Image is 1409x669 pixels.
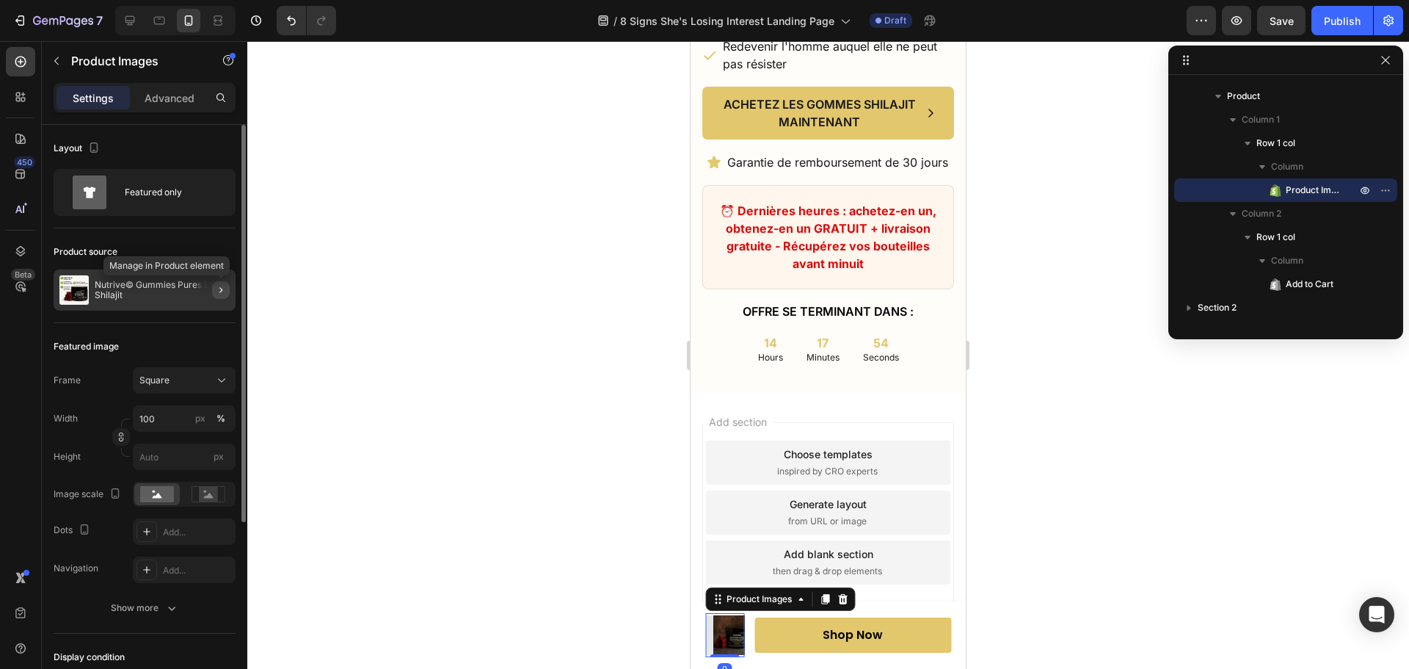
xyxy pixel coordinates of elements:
button: Show more [54,595,236,621]
label: Height [54,450,81,463]
button: 7 [6,6,109,35]
label: Frame [54,374,81,387]
iframe: Design area [691,41,966,669]
p: Garantie de remboursement de 30 jours [37,112,258,130]
div: 17 [116,293,149,311]
p: Advanced [145,90,194,106]
span: Product Images [1286,183,1341,198]
p: Nutrive© Gummies Pures De Shilajit [95,280,230,300]
div: px [195,412,205,425]
span: Row 1 col [1256,230,1295,245]
p: Product Images [71,52,196,70]
p: Minutes [116,311,149,322]
div: Dots [54,521,93,540]
div: 54 [172,293,208,311]
span: then drag & drop elements [82,524,192,537]
span: Add section [12,373,82,388]
div: Featured image [54,340,119,353]
div: Show more [111,601,179,615]
p: Seconds [172,311,208,322]
div: Navigation [54,562,98,575]
p: ⏰ Dernières heures : achetez-en un, obtenez-en un GRATUIT + livraison gratuite - Récupérez vos bo... [29,161,247,231]
span: 8 Signs She's Losing Interest Landing Page [620,13,834,29]
span: / [614,13,617,29]
div: 0 [27,622,42,634]
p: Settings [73,90,114,106]
div: Product source [54,245,117,258]
div: Undo/Redo [277,6,336,35]
input: px [133,444,236,470]
span: Add to Cart [1286,277,1333,292]
span: Column [1271,159,1303,174]
span: Draft [884,14,906,27]
button: px [212,410,230,427]
span: Column 2 [1242,206,1281,221]
div: Publish [1324,13,1361,29]
button: % [192,410,209,427]
span: Square [139,374,170,387]
div: Image scale [54,485,124,505]
div: Add... [163,564,232,577]
div: 14 [68,293,92,311]
p: 7 [96,12,103,29]
label: Width [54,412,78,425]
div: Generate layout [99,455,176,471]
div: Open Intercom Messenger [1359,597,1394,632]
div: % [216,412,225,425]
p: OFFRE SE TERMINANT DANS : [13,261,262,279]
span: Save [1270,15,1294,27]
span: Column [1271,253,1303,268]
button: Square [133,367,236,394]
span: Column 1 [1242,112,1280,127]
div: Shop Now [132,585,192,603]
p: Hours [68,311,92,322]
button: <p>ACHETEZ LES GOMMES SHILAJIT MAINTENANT</p> [12,46,263,98]
span: from URL or image [98,474,176,487]
button: Save [1257,6,1306,35]
div: Add blank section [93,505,183,521]
div: Display condition [54,651,125,664]
img: product feature img [59,275,89,305]
span: Product [1227,89,1260,104]
button: Publish [1311,6,1373,35]
p: ACHETEZ LES GOMMES SHILAJIT MAINTENANT [29,54,228,90]
div: Choose templates [93,405,182,421]
div: Beta [11,269,35,281]
span: inspired by CRO experts [87,424,187,437]
input: px% [133,405,236,432]
span: Row 1 col [1256,136,1295,151]
div: Add... [163,526,232,539]
span: px [214,451,224,462]
div: Featured only [125,176,214,209]
span: Section 2 [1198,300,1237,315]
button: Shop Now [65,576,261,612]
div: 450 [14,156,35,168]
div: Layout [54,139,103,159]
